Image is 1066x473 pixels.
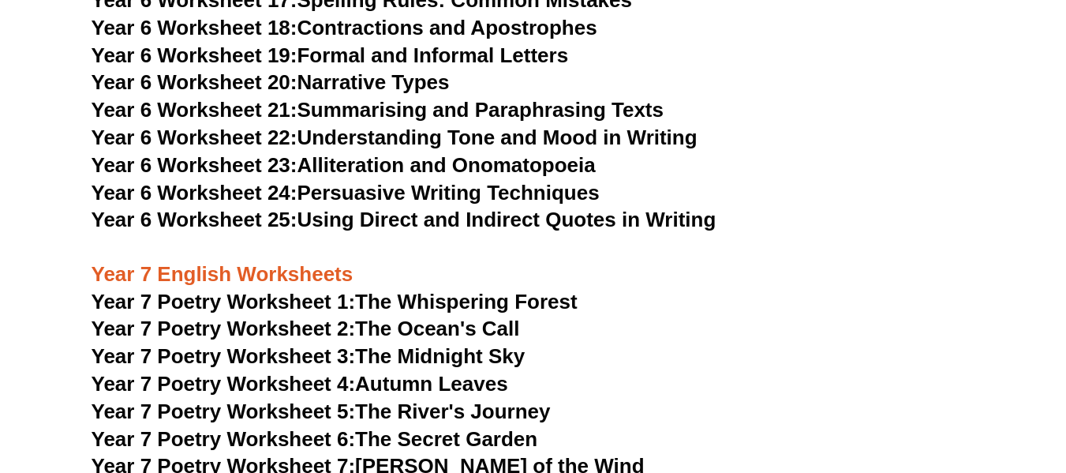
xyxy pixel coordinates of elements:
span: Year 7 Poetry Worksheet 4: [92,372,356,396]
a: Year 6 Worksheet 25:Using Direct and Indirect Quotes in Writing [92,208,716,231]
span: Year 6 Worksheet 20: [92,70,297,94]
a: Year 6 Worksheet 20:Narrative Types [92,70,450,94]
a: Year 7 Poetry Worksheet 6:The Secret Garden [92,427,538,451]
a: Year 6 Worksheet 19:Formal and Informal Letters [92,43,569,67]
a: Year 7 Poetry Worksheet 5:The River's Journey [92,400,551,423]
a: Year 7 Poetry Worksheet 2:The Ocean's Call [92,317,520,340]
a: Year 6 Worksheet 21:Summarising and Paraphrasing Texts [92,98,664,122]
span: Year 7 Poetry Worksheet 3: [92,344,356,368]
span: Year 7 Poetry Worksheet 6: [92,427,356,451]
h3: Year 7 English Worksheets [92,235,975,288]
span: Year 7 Poetry Worksheet 1: [92,290,356,313]
span: Year 6 Worksheet 21: [92,98,297,122]
span: Year 6 Worksheet 18: [92,16,297,39]
a: Year 6 Worksheet 18:Contractions and Apostrophes [92,16,597,39]
span: Year 7 Poetry Worksheet 5: [92,400,356,423]
span: Year 7 Poetry Worksheet 2: [92,317,356,340]
span: Year 6 Worksheet 25: [92,208,297,231]
a: Year 6 Worksheet 24:Persuasive Writing Techniques [92,181,600,205]
span: Year 6 Worksheet 22: [92,126,297,149]
a: Year 7 Poetry Worksheet 1:The Whispering Forest [92,290,578,313]
span: Year 6 Worksheet 24: [92,181,297,205]
iframe: Chat Widget [803,295,1066,473]
span: Year 6 Worksheet 19: [92,43,297,67]
a: Year 6 Worksheet 23:Alliteration and Onomatopoeia [92,153,596,177]
a: Year 6 Worksheet 22:Understanding Tone and Mood in Writing [92,126,698,149]
a: Year 7 Poetry Worksheet 3:The Midnight Sky [92,344,526,368]
a: Year 7 Poetry Worksheet 4:Autumn Leaves [92,372,508,396]
span: Year 6 Worksheet 23: [92,153,297,177]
